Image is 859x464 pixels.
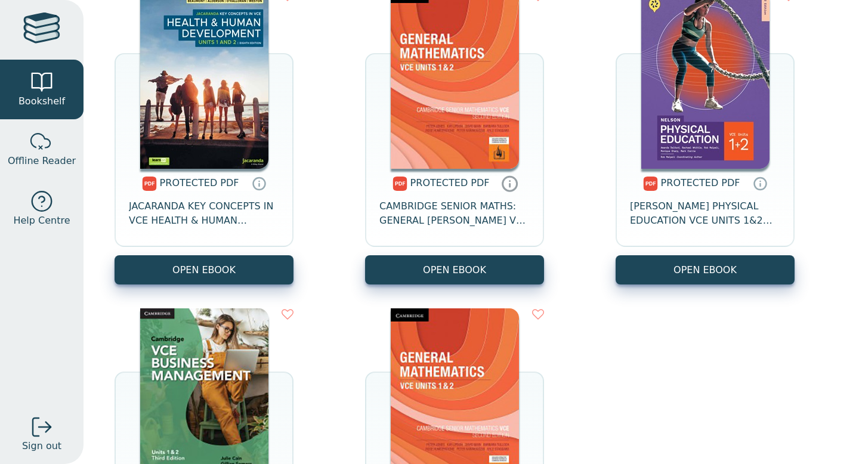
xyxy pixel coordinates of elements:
span: [PERSON_NAME] PHYSICAL EDUCATION VCE UNITS 1&2 STUDENT BOOK 3E [630,199,780,228]
span: PROTECTED PDF [410,177,490,188]
span: Bookshelf [18,94,65,109]
span: PROTECTED PDF [160,177,239,188]
span: Help Centre [13,214,70,228]
img: pdf.svg [643,177,658,191]
a: OPEN EBOOK [115,255,293,284]
span: Offline Reader [8,154,76,168]
span: CAMBRIDGE SENIOR MATHS: GENERAL [PERSON_NAME] VCE UNITS 1&2 [379,199,530,228]
span: JACARANDA KEY CONCEPTS IN VCE HEALTH & HUMAN DEVELOPMENT UNITS 1&2 PRINT & LEARNON EBOOK 8E [129,199,279,228]
a: Protected PDFs cannot be printed, copied or shared. They can be accessed online through Education... [501,175,518,192]
span: PROTECTED PDF [661,177,740,188]
a: Protected PDFs cannot be printed, copied or shared. They can be accessed online through Education... [753,176,767,190]
img: pdf.svg [393,177,407,191]
img: pdf.svg [142,177,157,191]
a: OPEN EBOOK [365,255,544,284]
a: OPEN EBOOK [616,255,795,284]
a: Protected PDFs cannot be printed, copied or shared. They can be accessed online through Education... [252,176,266,190]
span: Sign out [22,439,61,453]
